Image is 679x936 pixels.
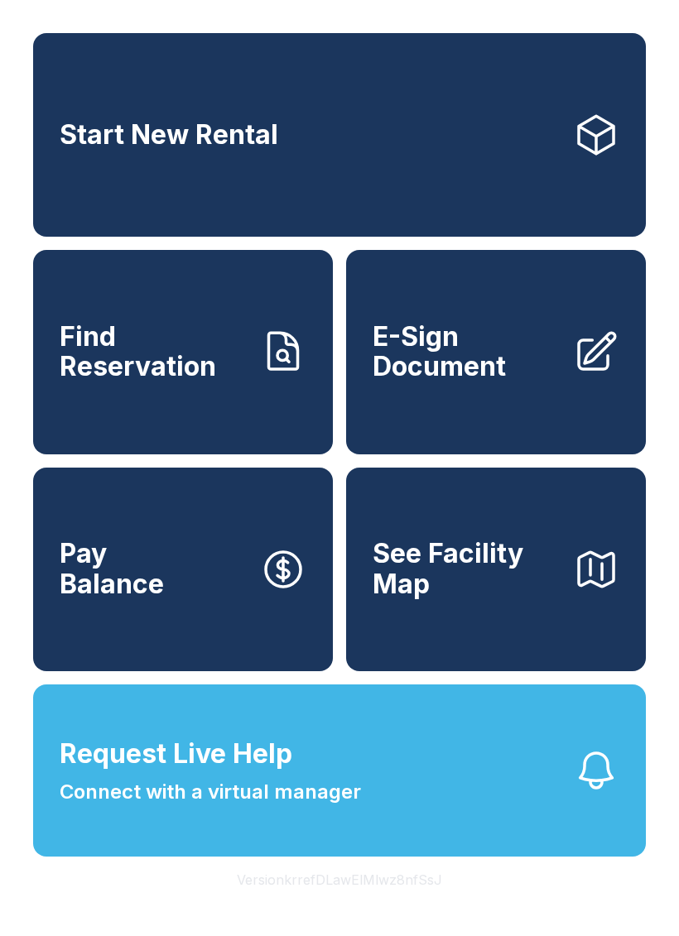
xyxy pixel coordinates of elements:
a: Start New Rental [33,33,646,237]
span: E-Sign Document [373,322,560,382]
a: Find Reservation [33,250,333,454]
a: E-Sign Document [346,250,646,454]
button: PayBalance [33,468,333,671]
button: See Facility Map [346,468,646,671]
span: See Facility Map [373,539,560,599]
span: Start New Rental [60,120,278,151]
span: Find Reservation [60,322,247,382]
button: VersionkrrefDLawElMlwz8nfSsJ [224,857,455,903]
span: Connect with a virtual manager [60,777,361,807]
span: Pay Balance [60,539,164,599]
button: Request Live HelpConnect with a virtual manager [33,684,646,857]
span: Request Live Help [60,734,292,774]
